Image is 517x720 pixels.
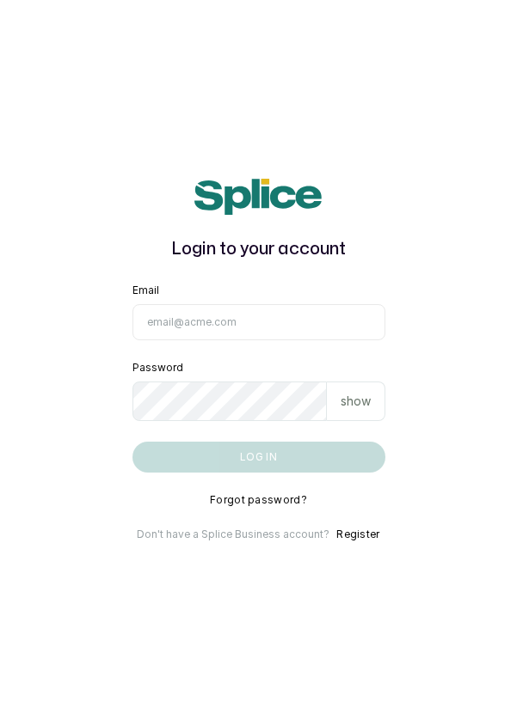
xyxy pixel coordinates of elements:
button: Forgot password? [210,493,307,507]
p: show [341,393,371,410]
h1: Login to your account [132,235,385,263]
label: Email [132,284,159,297]
button: Log in [132,442,385,473]
p: Don't have a Splice Business account? [137,528,329,541]
button: Register [336,528,379,541]
input: email@acme.com [132,304,385,340]
label: Password [132,361,183,375]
